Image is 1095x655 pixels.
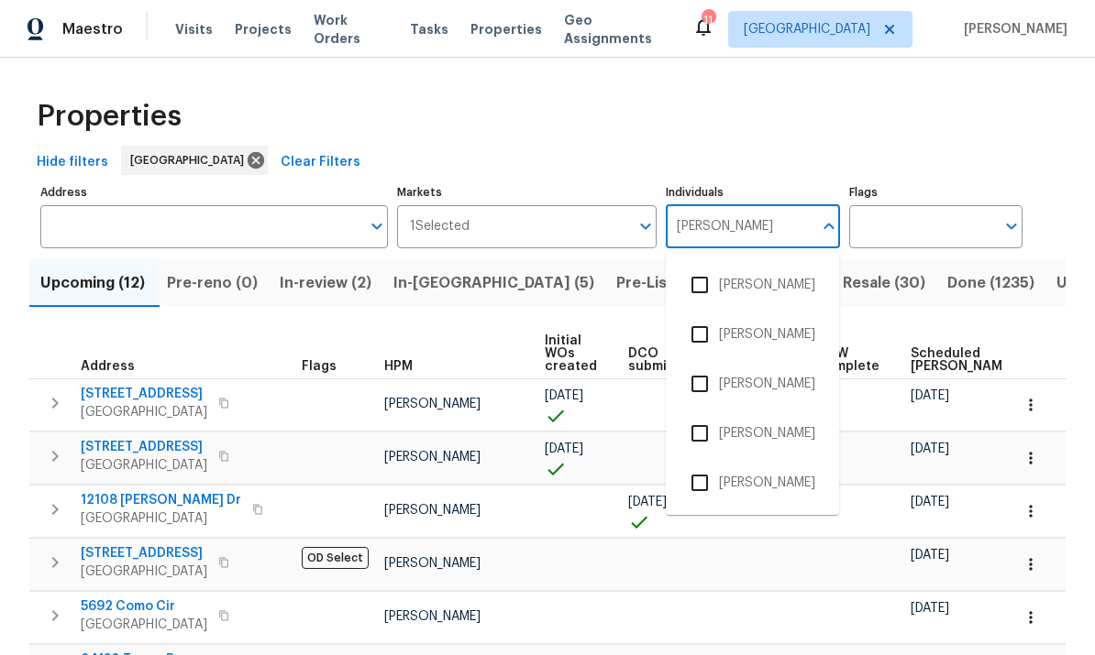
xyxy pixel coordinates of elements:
span: [GEOGRAPHIC_DATA] [81,403,207,421]
span: Address [81,360,135,373]
span: [DATE] [911,549,949,562]
li: [PERSON_NAME] [680,365,824,403]
span: [DATE] [628,496,667,508]
label: Individuals [666,187,839,198]
span: [PERSON_NAME] [384,557,481,570]
button: Clear Filters [273,146,368,180]
span: Tasks [410,23,448,36]
span: Work Orders [314,11,388,48]
span: [GEOGRAPHIC_DATA] [81,509,241,528]
span: [STREET_ADDRESS] [81,544,207,562]
div: 11 [702,11,714,29]
span: 5692 Como Cir [81,597,207,616]
span: Maestro [62,20,123,38]
span: [DATE] [545,389,583,402]
span: OD Select [302,547,369,569]
span: [DATE] [911,389,949,402]
span: [GEOGRAPHIC_DATA] [81,456,207,475]
label: Address [40,187,388,198]
span: [PERSON_NAME] [384,451,481,464]
span: [DATE] [911,442,949,455]
span: [DATE] [911,496,949,508]
span: Pre-reno (0) [167,270,258,296]
span: [GEOGRAPHIC_DATA] [130,151,251,169]
span: [PERSON_NAME] [957,20,1067,38]
span: 1 Selected [410,219,470,235]
span: [PERSON_NAME] [384,398,481,410]
span: Clear Filters [281,151,360,174]
span: Scheduled [PERSON_NAME] [911,347,1014,373]
span: [STREET_ADDRESS] [81,385,207,403]
span: Resale (30) [843,270,925,296]
button: Hide filters [29,146,116,180]
span: In-[GEOGRAPHIC_DATA] (5) [393,270,594,296]
li: [PERSON_NAME] [680,464,824,502]
button: Close [816,213,842,239]
span: D0W complete [818,347,879,373]
span: Initial WOs created [545,334,597,373]
span: 12108 [PERSON_NAME] Dr [81,491,241,509]
li: [PERSON_NAME] [680,414,824,453]
label: Flags [849,187,1023,198]
button: Open [364,213,390,239]
span: [PERSON_NAME] [384,610,481,623]
span: [GEOGRAPHIC_DATA] [81,562,207,581]
span: [STREET_ADDRESS] [81,438,207,456]
span: DCO submitted [628,347,694,373]
li: [PERSON_NAME] [680,266,824,304]
input: Search ... [666,205,812,248]
span: Done (1235) [947,270,1034,296]
span: Hide filters [37,151,108,174]
button: Open [999,213,1024,239]
button: Open [633,213,658,239]
span: [GEOGRAPHIC_DATA] [744,20,870,38]
span: Flags [302,360,337,373]
span: [GEOGRAPHIC_DATA] [81,616,207,634]
span: Properties [470,20,542,38]
span: Geo Assignments [564,11,670,48]
span: Properties [37,107,182,126]
label: Markets [397,187,658,198]
span: Pre-Listing (0) [616,270,721,296]
li: [PERSON_NAME] [680,315,824,354]
span: Visits [175,20,213,38]
span: [DATE] [911,602,949,615]
span: HPM [384,360,413,373]
span: In-review (2) [280,270,371,296]
span: Upcoming (12) [40,270,145,296]
li: [PERSON_NAME] [680,513,824,551]
div: [GEOGRAPHIC_DATA] [121,146,268,175]
span: [PERSON_NAME] [384,504,481,517]
span: Projects [235,20,292,38]
span: [DATE] [545,442,583,455]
